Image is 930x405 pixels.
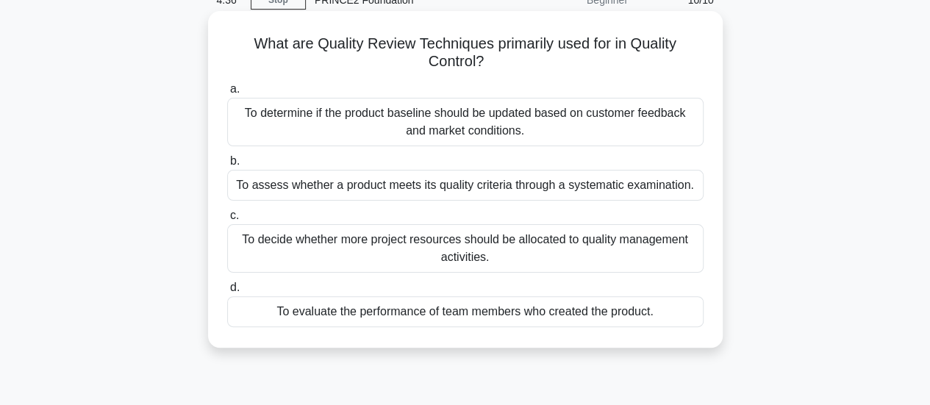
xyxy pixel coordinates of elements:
span: c. [230,209,239,221]
div: To decide whether more project resources should be allocated to quality management activities. [227,224,704,273]
h5: What are Quality Review Techniques primarily used for in Quality Control? [226,35,705,71]
div: To evaluate the performance of team members who created the product. [227,296,704,327]
span: d. [230,281,240,293]
div: To assess whether a product meets its quality criteria through a systematic examination. [227,170,704,201]
div: To determine if the product baseline should be updated based on customer feedback and market cond... [227,98,704,146]
span: a. [230,82,240,95]
span: b. [230,154,240,167]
